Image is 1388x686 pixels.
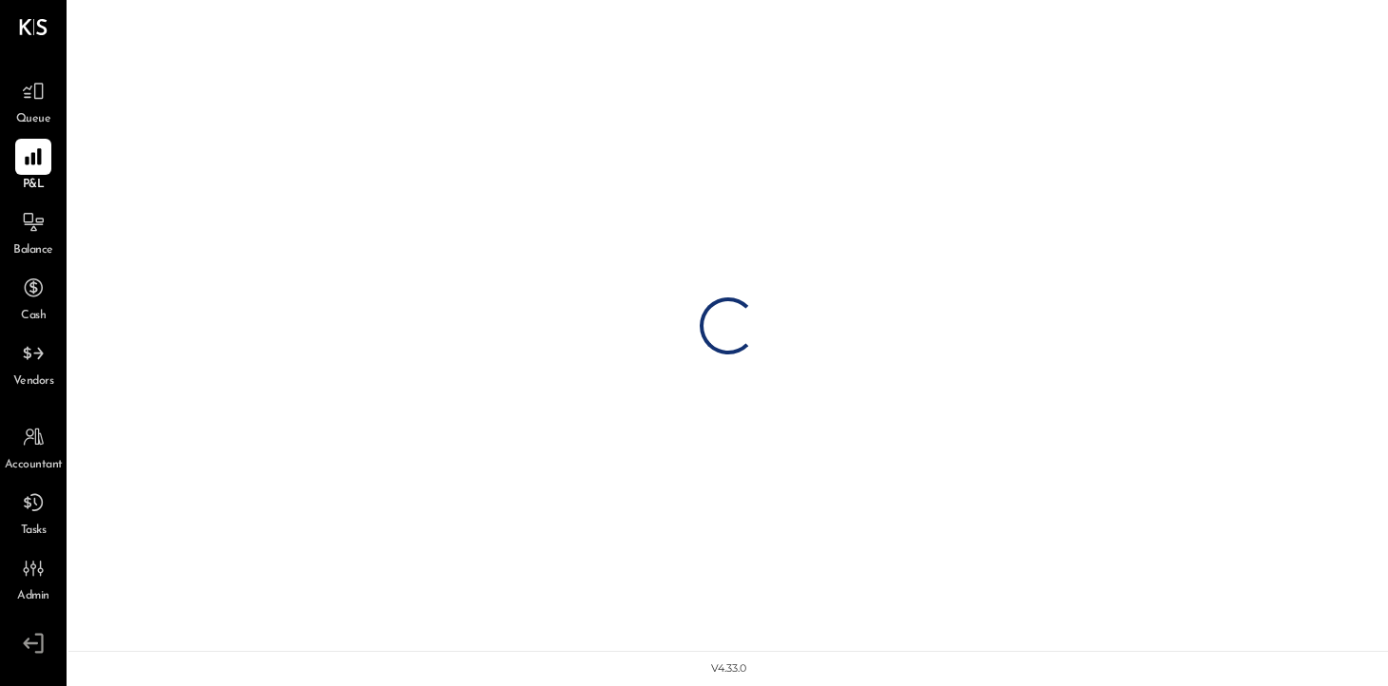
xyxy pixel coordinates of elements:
[1,204,66,259] a: Balance
[711,661,746,676] div: v 4.33.0
[1,335,66,391] a: Vendors
[1,139,66,194] a: P&L
[13,373,54,391] span: Vendors
[1,485,66,540] a: Tasks
[16,111,51,128] span: Queue
[1,73,66,128] a: Queue
[5,457,63,474] span: Accountant
[1,419,66,474] a: Accountant
[1,550,66,605] a: Admin
[21,523,47,540] span: Tasks
[17,588,49,605] span: Admin
[1,270,66,325] a: Cash
[23,177,45,194] span: P&L
[21,308,46,325] span: Cash
[13,242,53,259] span: Balance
